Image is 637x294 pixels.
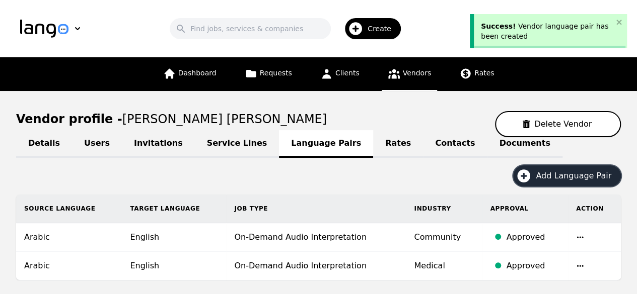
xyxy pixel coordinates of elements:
span: Clients [335,69,360,77]
th: Industry [406,194,482,223]
span: Create [368,24,398,34]
div: Vendor language pair has been created [481,21,613,41]
td: On-Demand Audio Interpretation [226,252,406,280]
input: Find jobs, services & companies [170,18,331,39]
span: Success! [481,22,516,30]
td: English [122,252,226,280]
span: Add Language Pair [536,170,618,182]
span: Dashboard [178,69,217,77]
div: Approved [506,231,560,243]
a: Service Lines [195,130,279,158]
td: Medical [406,252,482,280]
td: Arabic [16,252,122,280]
a: Dashboard [157,57,223,91]
a: Invitations [122,130,195,158]
a: Contacts [423,130,487,158]
span: [PERSON_NAME] [PERSON_NAME] [122,112,327,126]
th: Job Type [226,194,406,223]
span: Rates [474,69,494,77]
td: Arabic [16,223,122,252]
a: Requests [239,57,298,91]
button: Add Language Pair [513,165,621,186]
a: Users [72,130,122,158]
td: On-Demand Audio Interpretation [226,223,406,252]
button: Delete Vendor [495,111,621,137]
img: Logo [20,20,68,38]
span: Vendors [403,69,431,77]
th: Action [568,194,621,223]
a: Clients [314,57,366,91]
th: Source Language [16,194,122,223]
button: close [616,18,623,26]
td: Community [406,223,482,252]
a: Documents [487,130,562,158]
a: Rates [453,57,500,91]
a: Details [16,130,72,158]
button: Create [331,14,407,43]
span: Requests [260,69,292,77]
a: Rates [373,130,423,158]
div: Approved [506,260,560,272]
th: Target Language [122,194,226,223]
td: English [122,223,226,252]
th: Approval [482,194,568,223]
a: Vendors [382,57,437,91]
h1: Vendor profile - [16,112,327,126]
